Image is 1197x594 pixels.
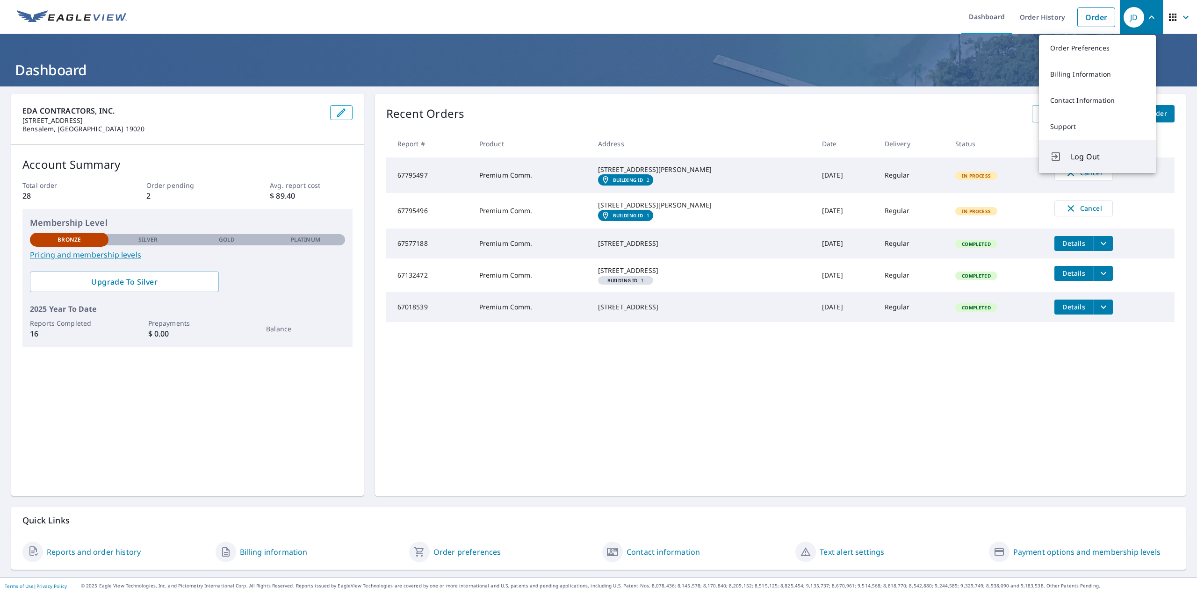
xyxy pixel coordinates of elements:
[877,258,948,292] td: Regular
[266,324,345,334] p: Balance
[386,105,465,122] p: Recent Orders
[956,241,996,247] span: Completed
[81,582,1192,589] p: © 2025 Eagle View Technologies, Inc. and Pictometry International Corp. All Rights Reserved. Repo...
[598,239,807,248] div: [STREET_ADDRESS]
[1094,266,1113,281] button: filesDropdownBtn-67132472
[270,180,352,190] p: Avg. report cost
[815,292,877,322] td: [DATE]
[472,193,591,229] td: Premium Comm.
[11,60,1186,79] h1: Dashboard
[22,125,323,133] p: Bensalem, [GEOGRAPHIC_DATA] 19020
[877,229,948,258] td: Regular
[47,546,141,558] a: Reports and order history
[1054,200,1113,216] button: Cancel
[386,258,472,292] td: 67132472
[956,208,996,215] span: In Process
[877,292,948,322] td: Regular
[386,130,472,157] th: Report #
[17,10,127,24] img: EV Logo
[138,236,158,244] p: Silver
[472,258,591,292] td: Premium Comm.
[815,258,877,292] td: [DATE]
[30,318,108,328] p: Reports Completed
[1094,236,1113,251] button: filesDropdownBtn-67577188
[607,278,638,283] em: Building ID
[1054,300,1094,315] button: detailsBtn-67018539
[1054,236,1094,251] button: detailsBtn-67577188
[1039,35,1156,61] a: Order Preferences
[602,278,650,283] span: 1
[472,292,591,322] td: Premium Comm.
[22,190,105,201] p: 28
[22,180,105,190] p: Total order
[30,249,345,260] a: Pricing and membership levels
[30,272,219,292] a: Upgrade To Silver
[956,272,996,279] span: Completed
[22,116,323,125] p: [STREET_ADDRESS]
[30,328,108,339] p: 16
[36,583,67,589] a: Privacy Policy
[22,515,1175,526] p: Quick Links
[472,157,591,193] td: Premium Comm.
[386,229,472,258] td: 67577188
[598,266,807,275] div: [STREET_ADDRESS]
[598,165,807,174] div: [STREET_ADDRESS][PERSON_NAME]
[1071,151,1145,162] span: Log Out
[433,546,501,558] a: Order preferences
[815,229,877,258] td: [DATE]
[1060,269,1088,278] span: Details
[598,200,807,210] div: [STREET_ADDRESS][PERSON_NAME]
[613,213,643,218] em: Building ID
[815,130,877,157] th: Date
[386,193,472,229] td: 67795496
[1039,140,1156,173] button: Log Out
[1077,7,1115,27] a: Order
[877,157,948,193] td: Regular
[1032,105,1098,122] a: View All Orders
[820,546,884,558] a: Text alert settings
[58,236,81,244] p: Bronze
[30,216,345,229] p: Membership Level
[591,130,815,157] th: Address
[598,174,654,186] a: Building ID2
[37,277,211,287] span: Upgrade To Silver
[1039,87,1156,114] a: Contact Information
[146,190,229,201] p: 2
[1060,239,1088,248] span: Details
[5,583,67,589] p: |
[472,130,591,157] th: Product
[240,546,307,558] a: Billing information
[956,172,996,179] span: In Process
[627,546,700,558] a: Contact information
[30,303,345,315] p: 2025 Year To Date
[291,236,320,244] p: Platinum
[1054,266,1094,281] button: detailsBtn-67132472
[815,193,877,229] td: [DATE]
[598,210,654,221] a: Building ID1
[1124,7,1144,28] div: JD
[877,193,948,229] td: Regular
[5,583,34,589] a: Terms of Use
[948,130,1046,157] th: Status
[146,180,229,190] p: Order pending
[1039,114,1156,140] a: Support
[598,302,807,312] div: [STREET_ADDRESS]
[472,229,591,258] td: Premium Comm.
[1060,302,1088,311] span: Details
[22,156,353,173] p: Account Summary
[1039,61,1156,87] a: Billing Information
[270,190,352,201] p: $ 89.40
[1013,546,1161,558] a: Payment options and membership levels
[219,236,235,244] p: Gold
[1094,300,1113,315] button: filesDropdownBtn-67018539
[386,157,472,193] td: 67795497
[148,328,227,339] p: $ 0.00
[877,130,948,157] th: Delivery
[1064,203,1103,214] span: Cancel
[613,177,643,183] em: Building ID
[148,318,227,328] p: Prepayments
[386,292,472,322] td: 67018539
[815,157,877,193] td: [DATE]
[956,304,996,311] span: Completed
[22,105,323,116] p: EDA CONTRACTORS, INC.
